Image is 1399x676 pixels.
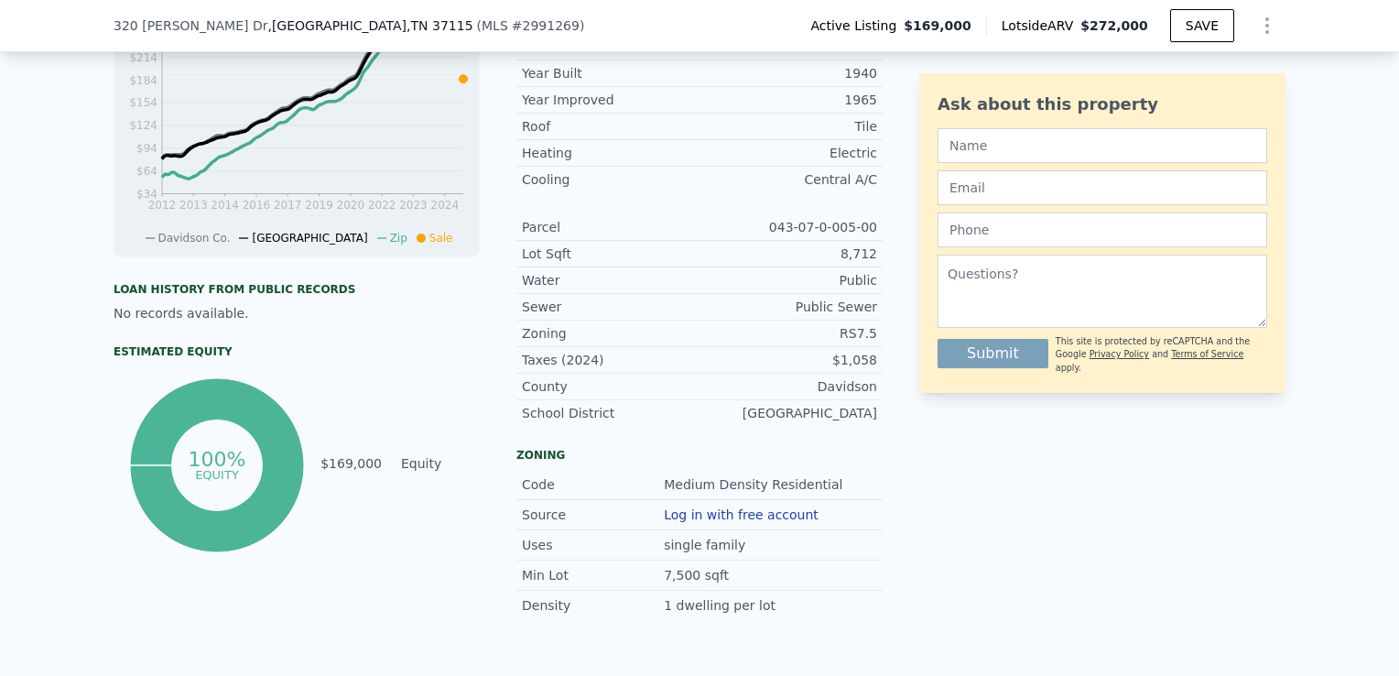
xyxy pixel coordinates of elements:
tspan: $154 [129,96,157,109]
div: $1,058 [699,351,877,369]
div: Public [699,271,877,289]
tspan: $214 [129,51,157,64]
div: Loan history from public records [114,282,480,297]
div: Cooling [522,170,699,189]
div: Code [522,475,664,494]
input: Name [938,128,1267,163]
div: [GEOGRAPHIC_DATA] [699,404,877,422]
div: ( ) [477,16,585,35]
div: 1 dwelling per lot [664,596,779,615]
tspan: 2013 [179,199,208,212]
span: # 2991269 [512,18,580,33]
div: Tile [699,117,877,136]
div: Zoning [516,448,883,463]
input: Phone [938,213,1267,247]
span: Active Listing [810,16,904,35]
span: $169,000 [904,16,971,35]
span: , [GEOGRAPHIC_DATA] [267,16,472,35]
tspan: $34 [136,188,157,201]
div: Density [522,596,664,615]
tspan: 2024 [431,199,460,212]
span: Sale [429,232,453,245]
span: [GEOGRAPHIC_DATA] [252,232,367,245]
div: 8,712 [699,245,877,263]
div: 1940 [699,64,877,82]
tspan: $64 [136,165,157,178]
button: SAVE [1170,9,1234,42]
div: Parcel [522,218,699,236]
span: , TN 37115 [407,18,472,33]
div: 043-07-0-005-00 [699,218,877,236]
div: Medium Density Residential [664,475,846,494]
tspan: 2012 [148,199,177,212]
span: Lotside ARV [1002,16,1080,35]
div: single family [664,536,749,554]
div: Year Built [522,64,699,82]
div: School District [522,404,699,422]
tspan: 2016 [243,199,271,212]
div: Taxes (2024) [522,351,699,369]
td: $169,000 [320,453,383,474]
a: Privacy Policy [1090,349,1149,359]
div: Zoning [522,324,699,343]
div: Min Lot [522,566,664,584]
tspan: 2019 [305,199,333,212]
tspan: 2014 [211,199,239,212]
div: County [522,377,699,396]
div: RS7.5 [699,324,877,343]
span: MLS [482,18,508,33]
div: 1965 [699,91,877,109]
div: Central A/C [699,170,877,189]
tspan: 2023 [399,199,428,212]
div: Lot Sqft [522,245,699,263]
div: Roof [522,117,699,136]
button: Submit [938,339,1048,368]
span: $272,000 [1080,18,1148,33]
tspan: 2022 [368,199,396,212]
tspan: $94 [136,142,157,155]
div: Year Improved [522,91,699,109]
tspan: $124 [129,119,157,132]
div: Uses [522,536,664,554]
div: Water [522,271,699,289]
input: Email [938,170,1267,205]
div: Davidson [699,377,877,396]
div: Sewer [522,298,699,316]
button: Show Options [1249,7,1285,44]
div: 7,500 sqft [664,566,732,584]
tspan: 100% [188,448,245,471]
span: Zip [390,232,407,245]
div: Ask about this property [938,92,1267,117]
span: Davidson Co. [158,232,231,245]
tspan: $184 [129,74,157,87]
div: Source [522,506,664,524]
tspan: 2017 [274,199,302,212]
td: Equity [397,453,480,474]
a: Terms of Service [1171,349,1243,359]
div: Public Sewer [699,298,877,316]
div: This site is protected by reCAPTCHA and the Google and apply. [1056,335,1267,375]
div: No records available. [114,304,480,322]
div: Electric [699,144,877,162]
span: 320 [PERSON_NAME] Dr [114,16,267,35]
div: Estimated Equity [114,344,480,359]
button: Log in with free account [664,507,819,522]
tspan: equity [195,467,239,481]
div: Heating [522,144,699,162]
tspan: 2020 [337,199,365,212]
